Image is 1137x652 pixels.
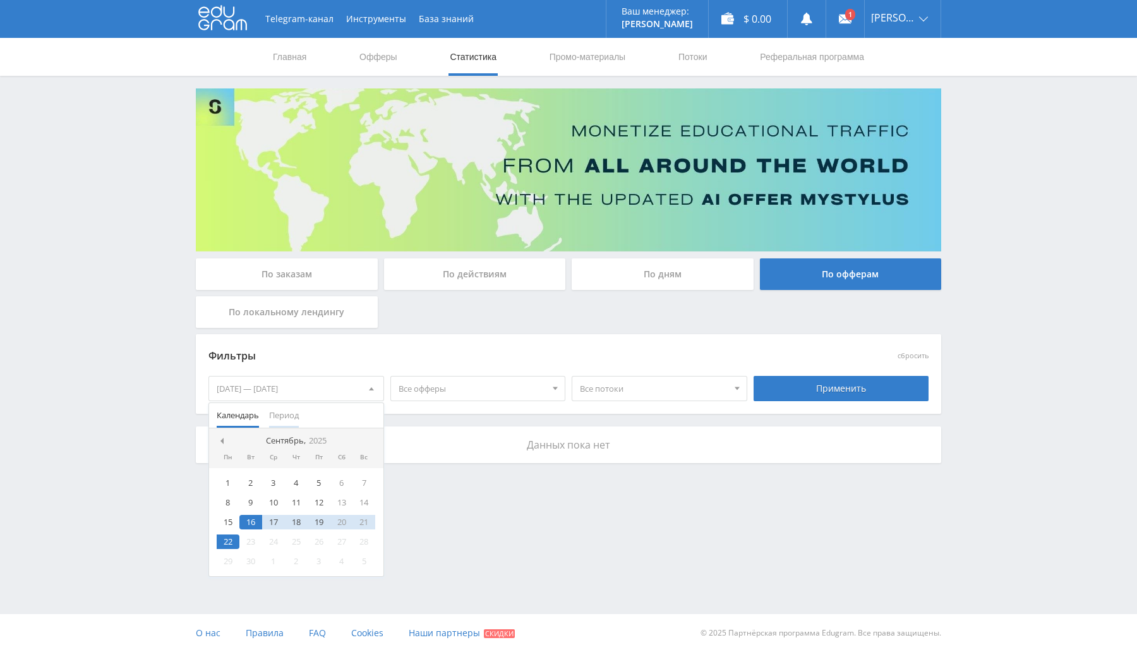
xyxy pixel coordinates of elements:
div: Фильтры [208,347,747,366]
div: 20 [330,515,353,529]
span: Все офферы [399,377,546,401]
a: Офферы [358,38,399,76]
div: 21 [353,515,376,529]
div: 12 [308,495,330,510]
a: Потоки [677,38,709,76]
div: 28 [353,534,376,549]
p: [PERSON_NAME] [622,19,693,29]
div: Пн [217,454,239,461]
div: 11 [285,495,308,510]
span: Наши партнеры [409,627,480,639]
div: 19 [308,515,330,529]
a: Наши партнеры Скидки [409,614,515,652]
div: 7 [353,476,376,490]
span: [PERSON_NAME] [871,13,915,23]
div: 15 [217,515,239,529]
div: 17 [262,515,285,529]
div: 2 [239,476,262,490]
div: 13 [330,495,353,510]
span: О нас [196,627,220,639]
button: Календарь [212,403,264,428]
i: 2025 [309,436,327,445]
div: 10 [262,495,285,510]
div: Ср [262,454,285,461]
div: По дням [572,258,754,290]
a: Промо-материалы [548,38,627,76]
div: 25 [285,534,308,549]
div: 2 [285,554,308,569]
div: 30 [239,554,262,569]
span: Все потоки [580,377,728,401]
span: Скидки [484,629,515,638]
div: 24 [262,534,285,549]
div: 18 [285,515,308,529]
button: Период [264,403,304,428]
div: 1 [217,476,239,490]
div: 1 [262,554,285,569]
div: 27 [330,534,353,549]
div: © 2025 Партнёрская программа Edugram. Все права защищены. [575,614,941,652]
div: По действиям [384,258,566,290]
div: 22 [217,534,239,549]
div: 3 [262,476,285,490]
div: 6 [330,476,353,490]
div: 3 [308,554,330,569]
div: Сб [330,454,353,461]
span: Календарь [217,403,259,428]
div: 8 [217,495,239,510]
div: По офферам [760,258,942,290]
div: Чт [285,454,308,461]
a: Реферальная программа [759,38,865,76]
span: Период [269,403,299,428]
div: 16 [239,515,262,529]
button: сбросить [898,352,929,360]
span: Правила [246,627,284,639]
div: Вс [353,454,376,461]
div: 4 [285,476,308,490]
div: Сентябрь, [261,436,332,446]
p: Данных пока нет [208,439,929,450]
span: Cookies [351,627,383,639]
div: Пт [308,454,330,461]
div: По заказам [196,258,378,290]
div: 26 [308,534,330,549]
a: Главная [272,38,308,76]
a: Cookies [351,614,383,652]
div: 23 [239,534,262,549]
div: 5 [353,554,376,569]
div: Вт [239,454,262,461]
div: 5 [308,476,330,490]
div: 4 [330,554,353,569]
div: 9 [239,495,262,510]
div: 29 [217,554,239,569]
a: FAQ [309,614,326,652]
div: По локальному лендингу [196,296,378,328]
div: 14 [353,495,376,510]
a: Статистика [448,38,498,76]
img: Banner [196,88,941,251]
div: Применить [754,376,929,401]
a: О нас [196,614,220,652]
a: Правила [246,614,284,652]
span: FAQ [309,627,326,639]
div: [DATE] — [DATE] [209,377,383,401]
p: Ваш менеджер: [622,6,693,16]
